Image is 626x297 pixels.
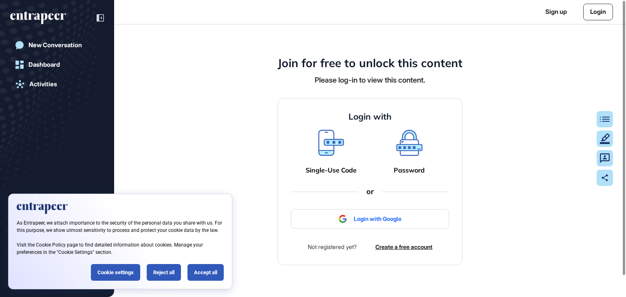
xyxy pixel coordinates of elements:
h4: Join for free to unlock this content [278,56,463,70]
a: Single-Use Code [306,166,357,174]
div: New Conversation [29,41,82,49]
div: Dashboard [29,61,60,68]
div: Activities [29,81,57,88]
a: Login [583,4,613,20]
div: entrapeer-logo [10,11,66,24]
div: Please log-in to view this content. [315,75,425,85]
h4: Login with [348,111,392,122]
div: or [358,187,382,196]
a: Sign up [545,7,567,17]
a: Password [394,166,425,174]
div: Not registered yet? [308,242,357,252]
a: Create a free account [375,242,432,251]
